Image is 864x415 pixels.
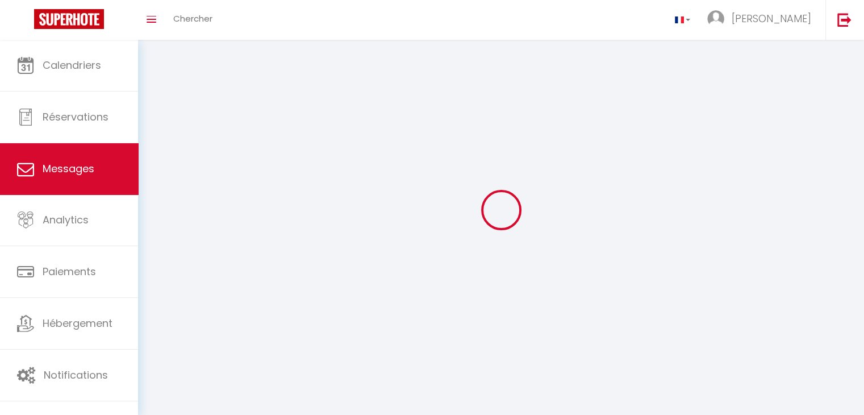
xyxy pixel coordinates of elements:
[173,13,212,24] span: Chercher
[34,9,104,29] img: Super Booking
[43,161,94,176] span: Messages
[43,316,112,330] span: Hébergement
[732,11,811,26] span: [PERSON_NAME]
[43,58,101,72] span: Calendriers
[707,10,724,27] img: ...
[43,213,89,227] span: Analytics
[43,110,108,124] span: Réservations
[43,264,96,279] span: Paiements
[44,368,108,382] span: Notifications
[837,13,852,27] img: logout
